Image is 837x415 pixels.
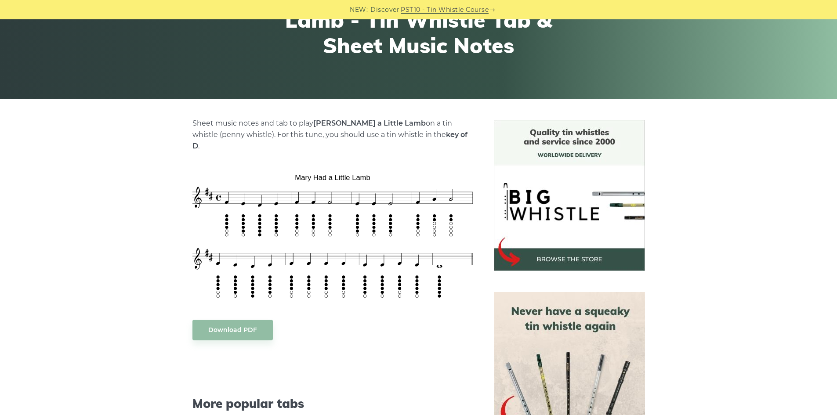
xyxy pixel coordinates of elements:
a: Download PDF [192,320,273,340]
span: Discover [370,5,399,15]
span: More popular tabs [192,396,473,411]
span: NEW: [350,5,368,15]
strong: key of D [192,130,467,150]
img: BigWhistle Tin Whistle Store [494,120,645,271]
strong: [PERSON_NAME] a Little Lamb [313,119,426,127]
p: Sheet music notes and tab to play on a tin whistle (penny whistle). For this tune, you should use... [192,118,473,152]
a: PST10 - Tin Whistle Course [401,5,489,15]
img: Mary Had a Little Lamb Tin Whistle Tab & Sheet Music [192,170,473,302]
